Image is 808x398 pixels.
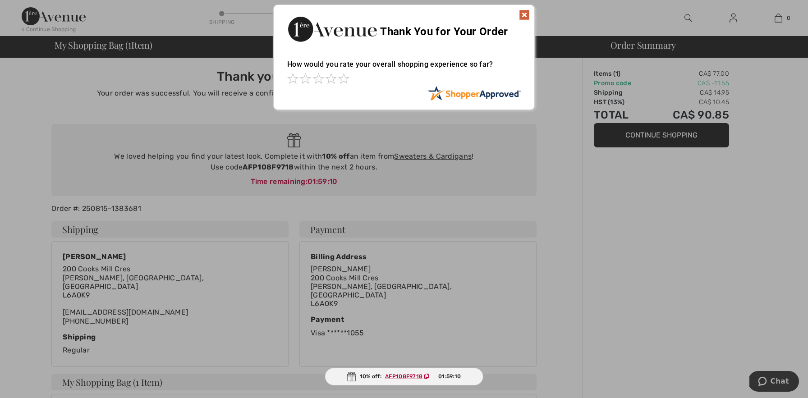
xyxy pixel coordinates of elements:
[385,373,422,380] ins: AFP108F9718
[519,9,530,20] img: x
[287,51,521,86] div: How would you rate your overall shopping experience so far?
[325,368,483,385] div: 10% off:
[438,372,461,380] span: 01:59:10
[287,14,377,44] img: Thank You for Your Order
[21,6,40,14] span: Chat
[347,372,356,381] img: Gift.svg
[380,25,508,38] span: Thank You for Your Order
